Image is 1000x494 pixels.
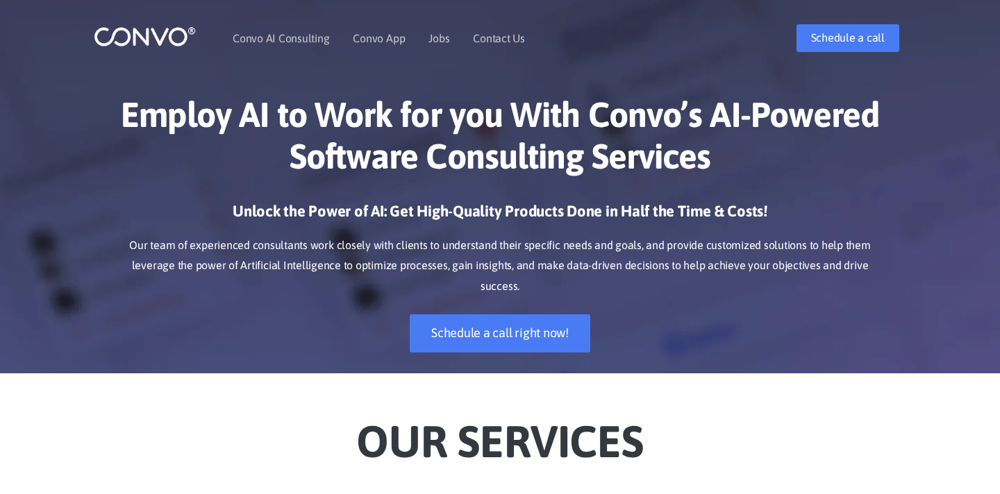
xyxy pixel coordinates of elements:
a: Jobs [428,33,449,44]
a: Convo AI Consulting [233,33,329,44]
h1: Employ AI to Work for you With Convo’s AI-Powered Software Consulting Services [115,94,885,187]
a: Contact Us [473,33,525,44]
a: Convo App [353,33,405,44]
h2: Our Services [115,394,885,472]
h3: Unlock the Power of AI: Get High-Quality Products Done in Half the Time & Costs! [115,201,885,232]
a: Schedule a call [797,24,899,52]
img: logo_1.png [94,26,196,47]
a: Schedule a call right now! [410,314,590,352]
p: Our team of experienced consultants work closely with clients to understand their specific needs ... [115,235,885,298]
